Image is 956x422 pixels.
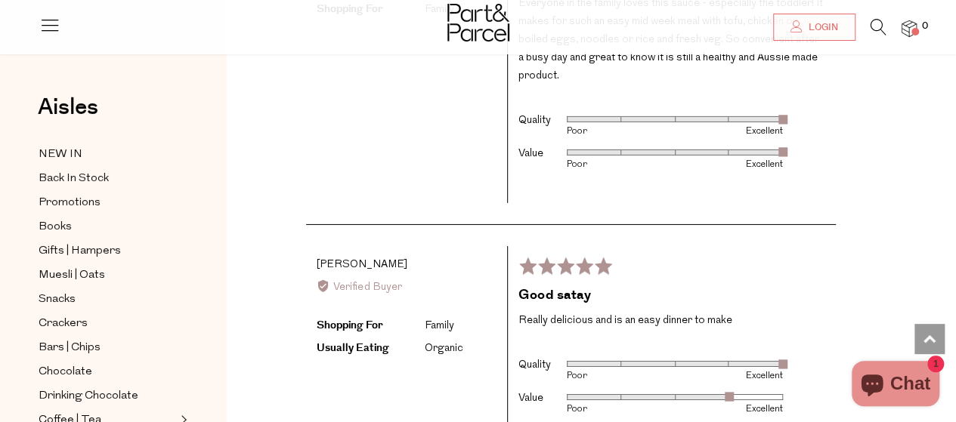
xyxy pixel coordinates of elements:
span: Chocolate [39,363,92,381]
li: Organic [425,343,463,354]
a: Muesli | Oats [39,266,176,285]
a: NEW IN [39,145,176,164]
div: Poor [567,371,675,380]
div: Poor [567,127,675,136]
a: Drinking Chocolate [39,387,176,405]
div: Shopping For [317,317,422,334]
span: Books [39,218,72,236]
div: Poor [567,160,675,169]
th: Value [518,139,567,171]
inbox-online-store-chat: Shopify online store chat [847,361,944,410]
span: Back In Stock [39,170,109,188]
a: Crackers [39,314,176,333]
span: Crackers [39,315,88,333]
a: Login [773,14,855,41]
span: Drinking Chocolate [39,387,138,405]
div: Usually Eating [317,340,422,356]
span: 0 [918,20,932,33]
span: NEW IN [39,146,82,164]
a: Books [39,217,176,236]
th: Value [518,383,567,416]
table: Product attributes ratings [518,350,783,416]
div: Excellent [675,127,783,136]
a: Chocolate [39,362,176,381]
a: 0 [902,20,917,36]
span: Snacks [39,291,76,309]
a: Snacks [39,290,176,309]
img: Part&Parcel [447,4,509,42]
div: Excellent [675,160,783,169]
span: Bars | Chips [39,339,101,357]
span: Aisles [38,91,98,124]
span: Muesli | Oats [39,266,105,285]
span: [PERSON_NAME] [317,259,407,270]
p: Really delicious and is an easy dinner to make [518,312,825,330]
a: Bars | Chips [39,338,176,357]
th: Quality [518,350,567,383]
th: Quality [518,106,567,138]
a: Back In Stock [39,169,176,188]
span: Promotions [39,194,101,212]
div: Excellent [675,405,783,414]
div: Excellent [675,371,783,380]
a: Aisles [38,96,98,134]
div: Poor [567,405,675,414]
div: Verified Buyer [317,279,497,296]
a: Gifts | Hampers [39,242,176,260]
span: Login [805,21,838,34]
h2: Good satay [518,286,825,305]
a: Promotions [39,193,176,212]
span: Gifts | Hampers [39,242,121,260]
table: Product attributes ratings [518,106,783,171]
div: Family [425,318,454,334]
